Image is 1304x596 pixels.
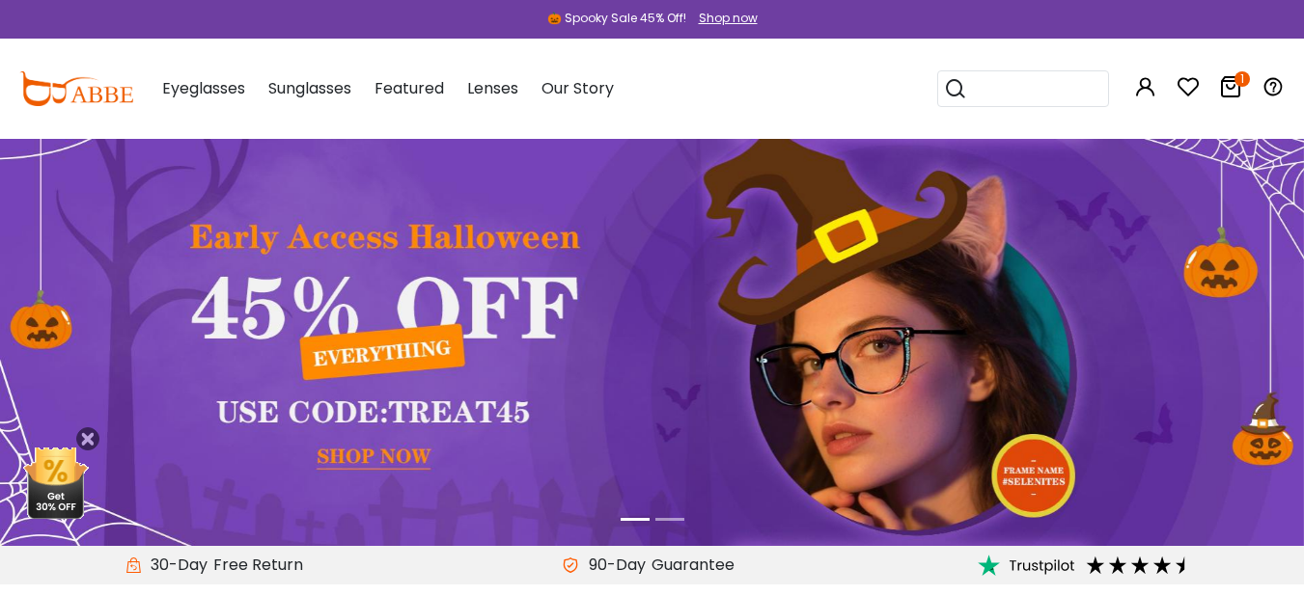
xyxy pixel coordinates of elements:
[268,77,351,99] span: Sunglasses
[541,77,614,99] span: Our Story
[19,71,133,106] img: abbeglasses.com
[1235,71,1250,87] i: 1
[699,10,758,27] div: Shop now
[1219,79,1242,101] a: 1
[162,77,245,99] span: Eyeglasses
[547,10,686,27] div: 🎃 Spooky Sale 45% Off!
[689,10,758,26] a: Shop now
[19,442,92,519] img: mini welcome offer
[467,77,518,99] span: Lenses
[579,554,646,577] span: 90-Day
[646,554,740,577] div: Guarantee
[375,77,444,99] span: Featured
[141,554,208,577] span: 30-Day
[208,554,309,577] div: Free Return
